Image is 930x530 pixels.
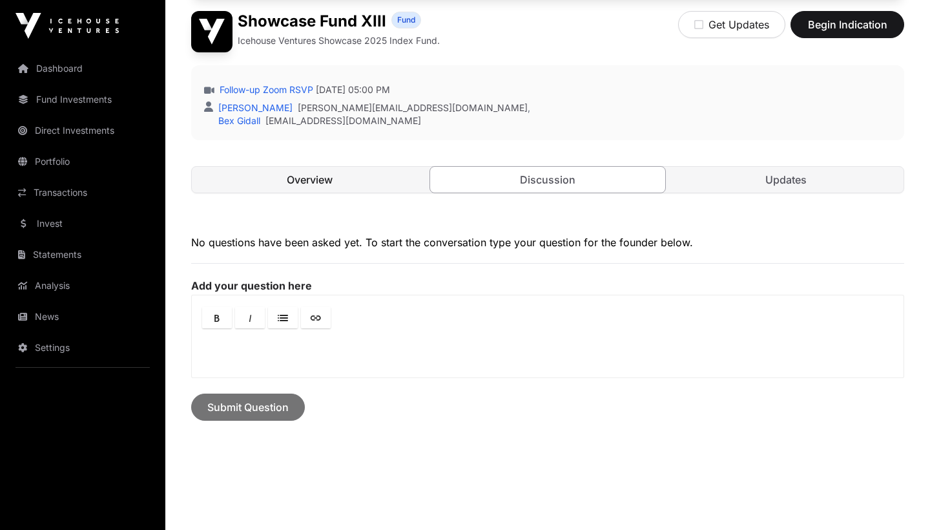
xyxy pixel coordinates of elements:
a: Invest [10,209,155,238]
span: [DATE] 05:00 PM [316,83,390,96]
a: Settings [10,334,155,362]
a: [EMAIL_ADDRESS][DOMAIN_NAME] [265,114,421,127]
a: [PERSON_NAME] [216,102,293,113]
a: News [10,302,155,331]
a: Lists [268,307,298,328]
a: Bold [202,307,232,328]
h1: Showcase Fund XIII [238,11,386,32]
label: Add your question here [191,279,904,292]
a: Portfolio [10,147,155,176]
a: Statements [10,240,155,269]
a: Analysis [10,271,155,300]
a: Fund Investments [10,85,155,114]
a: Direct Investments [10,116,155,145]
a: Overview [192,167,428,193]
p: Icehouse Ventures Showcase 2025 Index Fund. [238,34,440,47]
a: Bex Gidall [216,115,260,126]
img: Showcase Fund XIII [191,11,232,52]
a: Begin Indication [790,24,904,37]
span: Begin Indication [807,17,888,32]
a: Updates [668,167,904,193]
button: Begin Indication [790,11,904,38]
p: No questions have been asked yet. To start the conversation type your question for the founder be... [191,235,904,250]
a: Transactions [10,178,155,207]
a: Dashboard [10,54,155,83]
a: Follow-up Zoom RSVP [217,83,313,96]
img: Icehouse Ventures Logo [15,13,119,39]
button: Get Updates [678,11,785,38]
a: Link [301,307,331,328]
iframe: Chat Widget [865,468,930,530]
a: Italic [235,307,265,328]
div: , [216,101,530,114]
span: Fund [397,15,415,25]
nav: Tabs [192,167,904,193]
a: Discussion [429,166,666,193]
a: [PERSON_NAME][EMAIL_ADDRESS][DOMAIN_NAME] [298,101,528,114]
